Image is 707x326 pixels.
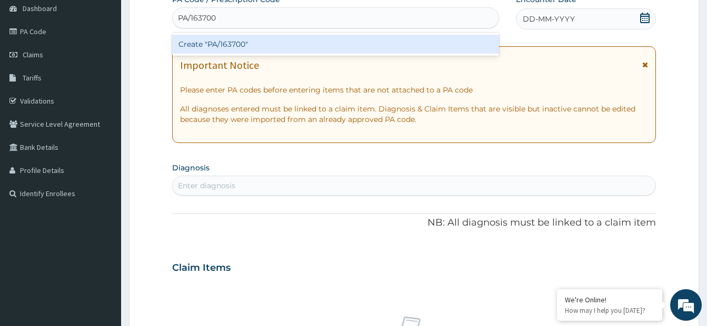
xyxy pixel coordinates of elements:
img: d_794563401_company_1708531726252_794563401 [19,53,43,79]
label: Diagnosis [172,162,210,173]
div: Create "PA/163700" [172,35,499,54]
div: Chat with us now [55,59,177,73]
div: We're Online! [565,295,654,304]
span: Tariffs [23,73,42,83]
p: NB: All diagnosis must be linked to a claim item [172,216,656,230]
span: We're online! [61,97,145,203]
div: Enter diagnosis [178,180,235,191]
span: Claims [23,50,43,59]
p: How may I help you today? [565,306,654,315]
h3: Claim Items [172,262,231,274]
textarea: Type your message and hit 'Enter' [5,216,201,252]
div: Minimize live chat window [173,5,198,30]
span: DD-MM-YYYY [523,14,575,24]
p: Please enter PA codes before entering items that are not attached to a PA code [180,85,648,95]
p: All diagnoses entered must be linked to a claim item. Diagnosis & Claim Items that are visible bu... [180,104,648,125]
span: Dashboard [23,4,57,13]
h1: Important Notice [180,59,259,71]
